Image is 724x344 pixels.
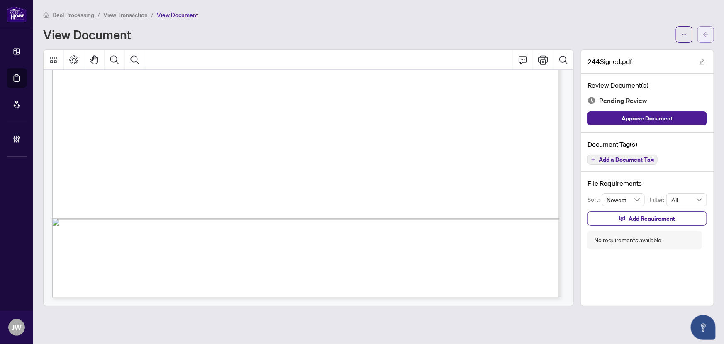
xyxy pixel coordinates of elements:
[587,96,596,105] img: Document Status
[157,11,198,19] span: View Document
[98,10,100,20] li: /
[43,12,49,18] span: home
[681,32,687,37] span: ellipsis
[650,195,666,204] p: Filter:
[587,211,707,226] button: Add Requirement
[587,111,707,125] button: Approve Document
[151,10,154,20] li: /
[587,178,707,188] h4: File Requirements
[699,59,705,65] span: edit
[622,112,673,125] span: Approve Document
[599,95,647,106] span: Pending Review
[629,212,675,225] span: Add Requirement
[594,236,661,245] div: No requirements available
[703,32,709,37] span: arrow-left
[43,28,131,41] h1: View Document
[587,80,707,90] h4: Review Document(s)
[607,194,640,206] span: Newest
[52,11,94,19] span: Deal Processing
[671,194,702,206] span: All
[587,195,602,204] p: Sort:
[599,157,654,162] span: Add a Document Tag
[587,139,707,149] h4: Document Tag(s)
[587,155,658,165] button: Add a Document Tag
[12,322,22,333] span: JW
[587,57,632,66] span: 244Signed.pdf
[7,6,27,22] img: logo
[691,315,716,340] button: Open asap
[591,157,595,162] span: plus
[103,11,148,19] span: View Transaction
